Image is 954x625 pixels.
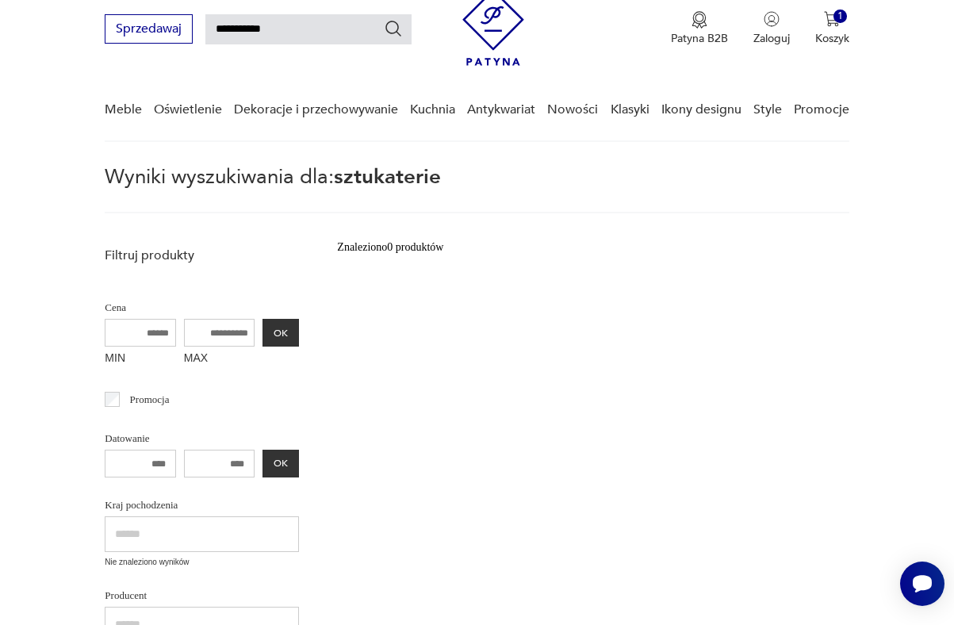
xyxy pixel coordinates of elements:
button: 1Koszyk [815,11,849,46]
a: Ikona medaluPatyna B2B [671,11,728,46]
p: Producent [105,587,299,604]
button: Patyna B2B [671,11,728,46]
p: Kraj pochodzenia [105,497,299,514]
button: OK [262,450,299,477]
p: Datowanie [105,430,299,447]
p: Koszyk [815,31,849,46]
a: Sprzedawaj [105,25,193,36]
img: Ikona medalu [692,11,707,29]
a: Antykwariat [467,79,535,140]
label: MIN [105,347,176,372]
p: Promocja [130,391,170,408]
iframe: Smartsupp widget button [900,562,944,606]
a: Nowości [547,79,598,140]
a: Oświetlenie [154,79,222,140]
p: Nie znaleziono wyników [105,556,299,569]
p: Wyniki wyszukiwania dla: [105,167,849,213]
a: Style [753,79,782,140]
button: OK [262,319,299,347]
a: Promocje [794,79,849,140]
p: Filtruj produkty [105,247,299,264]
div: Znaleziono 0 produktów [337,239,443,256]
a: Klasyki [611,79,649,140]
span: sztukaterie [334,163,441,191]
p: Zaloguj [753,31,790,46]
a: Ikony designu [661,79,741,140]
button: Sprzedawaj [105,14,193,44]
p: Cena [105,299,299,316]
img: Ikona koszyka [824,11,840,27]
a: Meble [105,79,142,140]
a: Dekoracje i przechowywanie [234,79,398,140]
p: Patyna B2B [671,31,728,46]
img: Ikonka użytkownika [764,11,780,27]
label: MAX [184,347,255,372]
button: Szukaj [384,19,403,38]
button: Zaloguj [753,11,790,46]
div: 1 [833,10,847,23]
a: Kuchnia [410,79,455,140]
